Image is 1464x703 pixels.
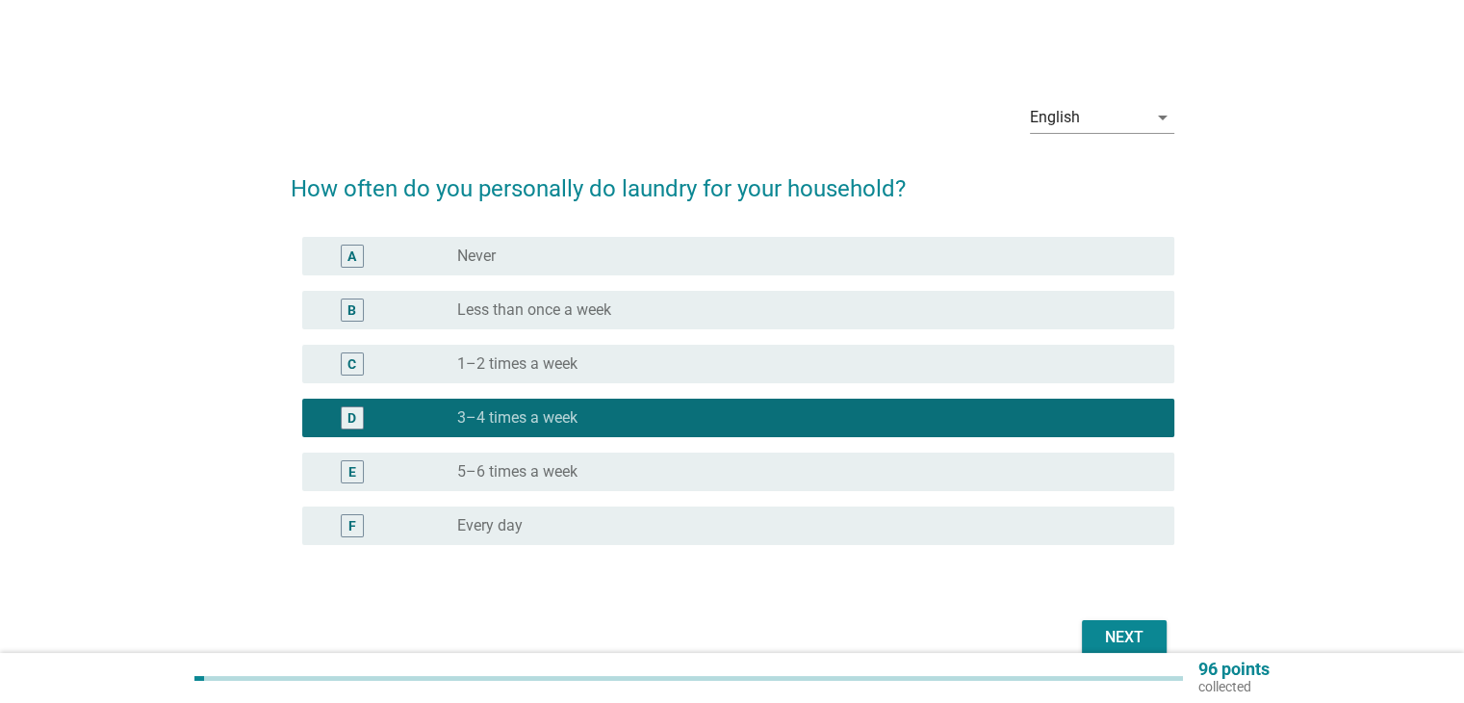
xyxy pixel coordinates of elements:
div: F [348,516,356,536]
label: 5–6 times a week [457,462,578,482]
label: Never [457,247,496,266]
p: collected [1198,678,1270,695]
div: E [348,462,356,482]
label: 1–2 times a week [457,354,578,374]
div: C [347,354,356,375]
div: B [347,300,356,321]
i: arrow_drop_down [1151,106,1174,129]
button: Next [1082,620,1167,655]
label: Every day [457,516,523,535]
label: Less than once a week [457,300,611,320]
h2: How often do you personally do laundry for your household? [291,152,1174,206]
div: D [347,408,356,429]
div: A [347,247,356,267]
div: English [1030,109,1080,126]
p: 96 points [1198,661,1270,678]
div: Next [1097,626,1151,649]
label: 3–4 times a week [457,408,578,428]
